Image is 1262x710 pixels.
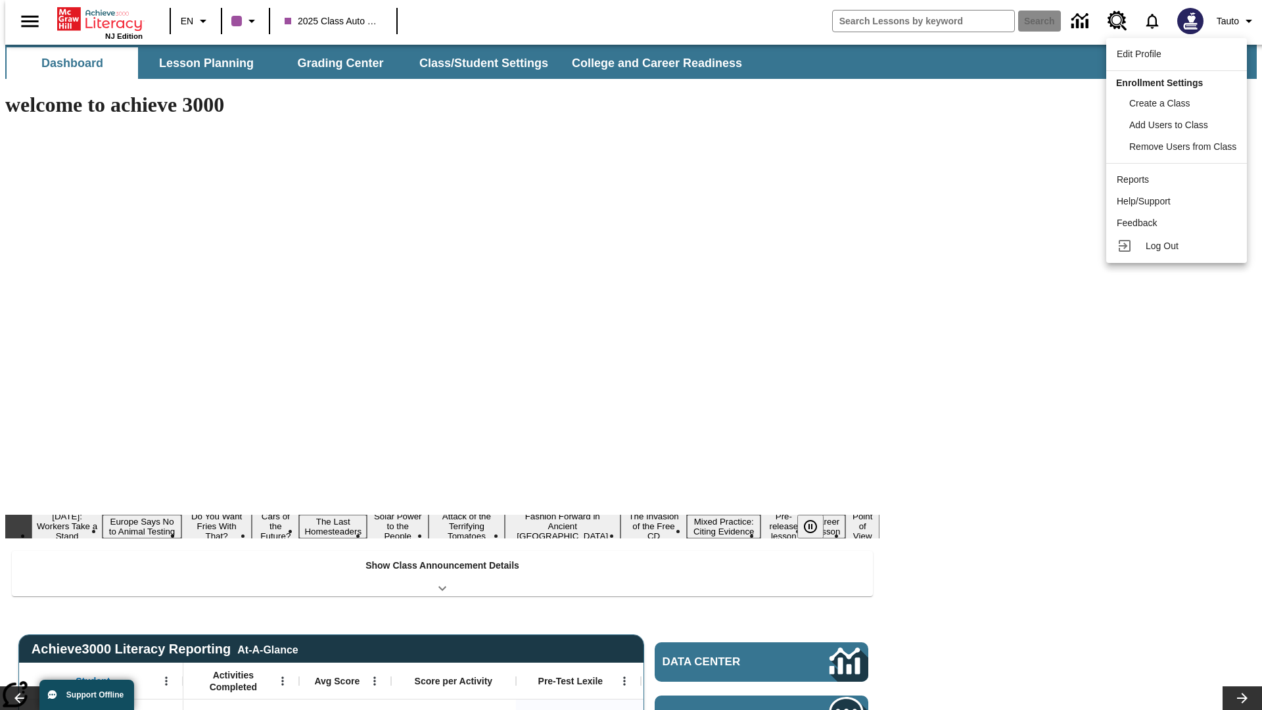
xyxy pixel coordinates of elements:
[1129,120,1208,130] span: Add Users to Class
[1117,174,1149,185] span: Reports
[1117,218,1157,228] span: Feedback
[1117,196,1171,206] span: Help/Support
[1117,49,1161,59] span: Edit Profile
[1129,98,1190,108] span: Create a Class
[1129,141,1236,152] span: Remove Users from Class
[1116,78,1203,88] span: Enrollment Settings
[1146,241,1179,251] span: Log Out
[5,11,192,22] body: Maximum 600 characters Press Escape to exit toolbar Press Alt + F10 to reach toolbar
